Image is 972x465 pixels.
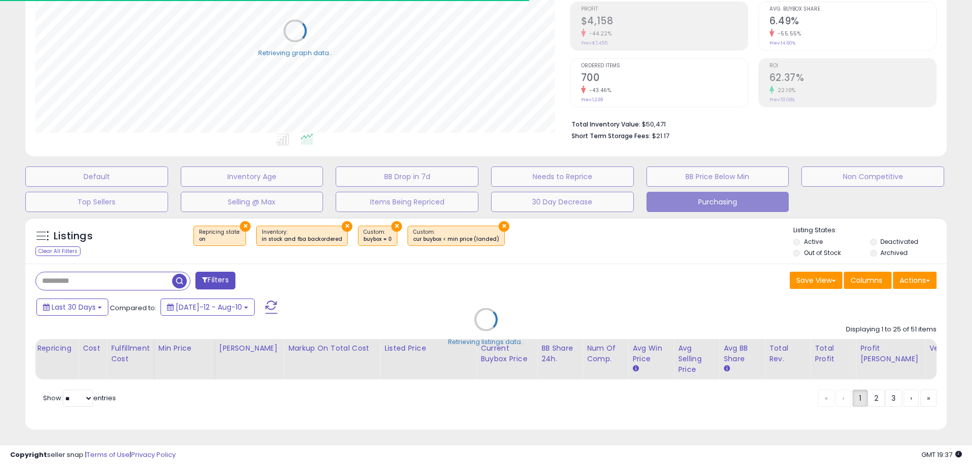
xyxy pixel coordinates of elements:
[581,63,748,69] span: Ordered Items
[769,15,936,29] h2: 6.49%
[491,166,634,187] button: Needs to Reprice
[25,192,168,212] button: Top Sellers
[258,48,332,57] div: Retrieving graph data..
[87,450,130,459] a: Terms of Use
[336,166,478,187] button: BB Drop in 7d
[586,87,612,94] small: -43.46%
[646,166,789,187] button: BB Price Below Min
[769,97,795,103] small: Prev: 51.08%
[581,15,748,29] h2: $4,158
[25,166,168,187] button: Default
[581,72,748,86] h2: 700
[769,40,795,46] small: Prev: 14.60%
[581,7,748,12] span: Profit
[581,40,607,46] small: Prev: $7,455
[448,337,524,346] div: Retrieving listings data..
[572,132,651,140] b: Short Term Storage Fees:
[10,450,47,459] strong: Copyright
[652,131,669,141] span: $21.17
[572,120,640,129] b: Total Inventory Value:
[769,63,936,69] span: ROI
[774,30,801,37] small: -55.55%
[181,192,323,212] button: Selling @ Max
[572,117,929,130] li: $50,471
[801,166,944,187] button: Non Competitive
[774,87,796,94] small: 22.10%
[581,97,603,103] small: Prev: 1,238
[769,7,936,12] span: Avg. Buybox Share
[336,192,478,212] button: Items Being Repriced
[646,192,789,212] button: Purchasing
[586,30,612,37] small: -44.22%
[769,72,936,86] h2: 62.37%
[181,166,323,187] button: Inventory Age
[131,450,176,459] a: Privacy Policy
[921,450,962,459] span: 2025-09-10 19:37 GMT
[491,192,634,212] button: 30 Day Decrease
[10,450,176,460] div: seller snap | |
